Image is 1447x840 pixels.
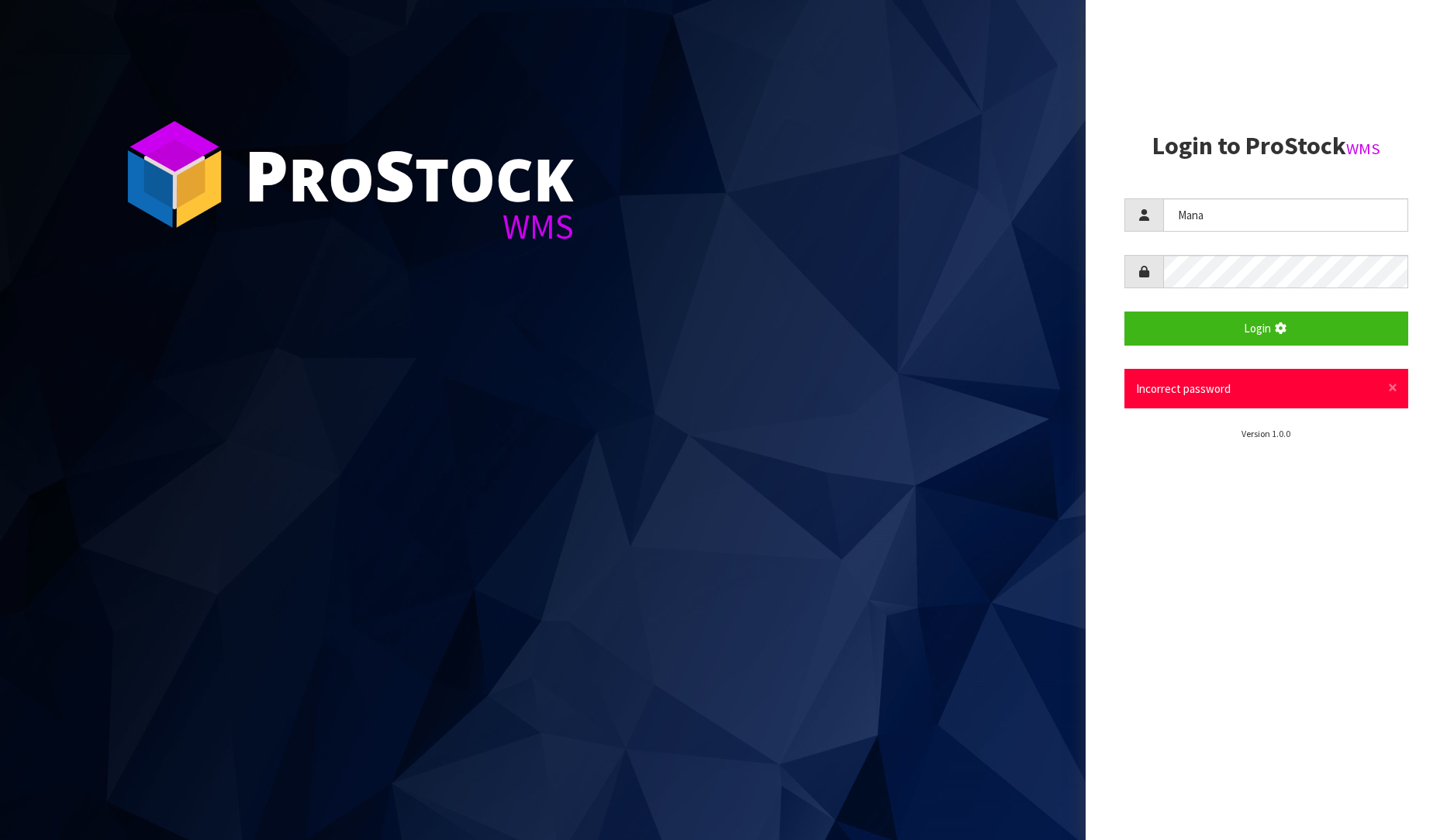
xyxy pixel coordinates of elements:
span: P [244,127,288,222]
span: Incorrect password [1136,381,1231,396]
button: Login [1124,312,1409,345]
input: Username [1163,198,1409,232]
img: ProStock Cube [116,116,233,232]
small: WMS [1346,139,1380,159]
h2: Login to ProStock [1124,133,1409,160]
span: S [375,127,415,222]
small: Version 1.0.0 [1242,428,1290,439]
div: ro tock [244,139,574,209]
span: × [1388,377,1397,398]
div: WMS [244,209,574,244]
